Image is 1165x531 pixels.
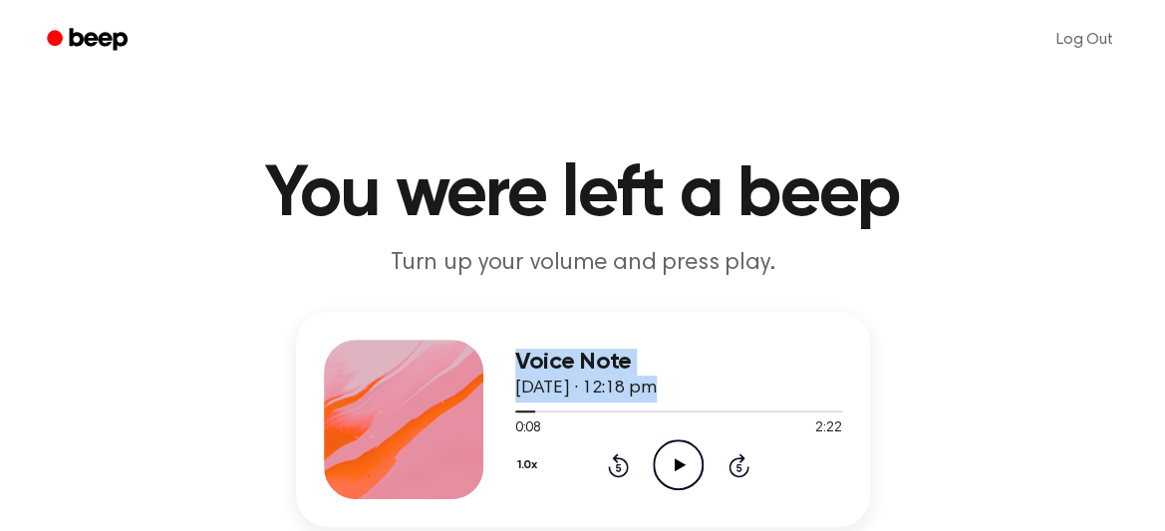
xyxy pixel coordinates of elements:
[1036,16,1133,64] a: Log Out
[200,247,966,280] p: Turn up your volume and press play.
[515,349,842,376] h3: Voice Note
[515,448,545,482] button: 1.0x
[515,418,541,439] span: 0:08
[73,159,1093,231] h1: You were left a beep
[815,418,841,439] span: 2:22
[515,380,657,398] span: [DATE] · 12:18 pm
[33,21,146,60] a: Beep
